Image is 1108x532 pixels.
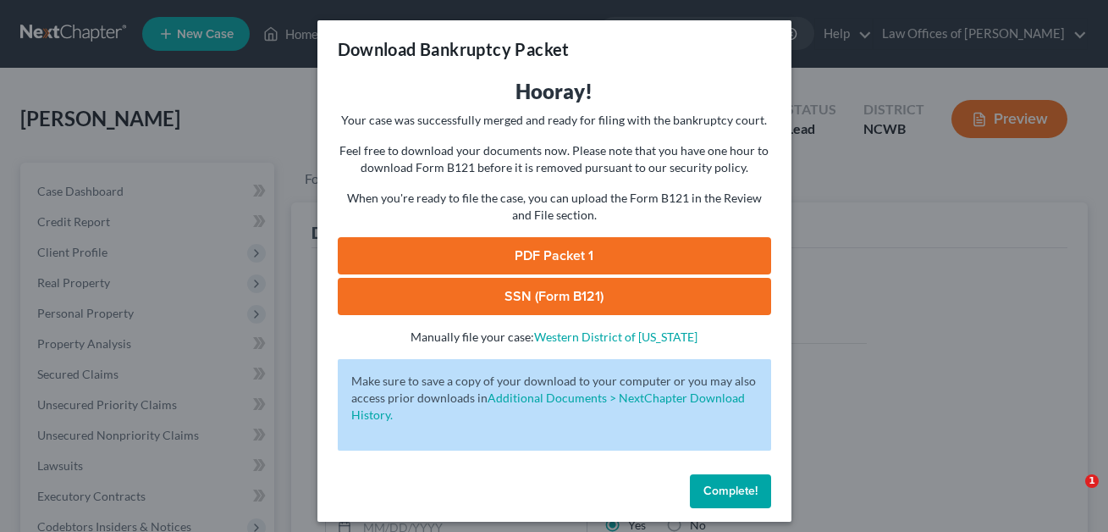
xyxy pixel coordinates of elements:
[338,112,771,129] p: Your case was successfully merged and ready for filing with the bankruptcy court.
[351,391,745,422] a: Additional Documents > NextChapter Download History.
[1085,474,1099,488] span: 1
[338,278,771,315] a: SSN (Form B121)
[690,474,771,508] button: Complete!
[338,190,771,224] p: When you're ready to file the case, you can upload the Form B121 in the Review and File section.
[338,237,771,274] a: PDF Packet 1
[351,373,758,424] p: Make sure to save a copy of your download to your computer or you may also access prior downloads in
[703,484,758,498] span: Complete!
[534,330,697,344] a: Western District of [US_STATE]
[1050,474,1091,515] iframe: Intercom live chat
[338,37,570,61] h3: Download Bankruptcy Packet
[338,142,771,176] p: Feel free to download your documents now. Please note that you have one hour to download Form B12...
[338,329,771,346] p: Manually file your case:
[338,78,771,105] h3: Hooray!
